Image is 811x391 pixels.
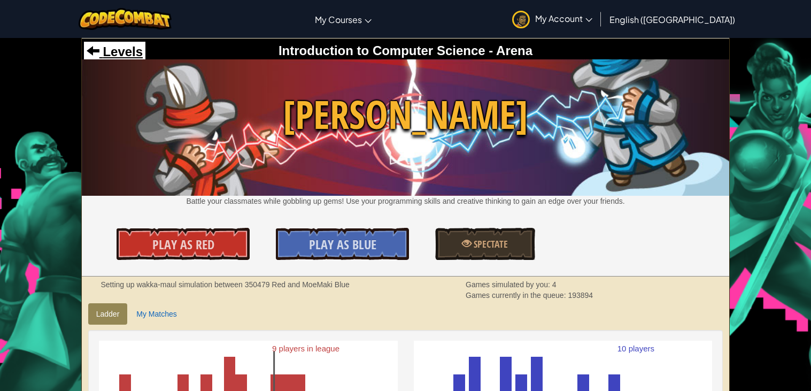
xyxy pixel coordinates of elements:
[88,303,128,325] a: Ladder
[609,14,735,25] span: English ([GEOGRAPHIC_DATA])
[435,228,535,260] a: Spectate
[485,43,532,58] span: - Arena
[535,13,592,24] span: My Account
[128,303,184,325] a: My Matches
[472,237,508,251] span: Spectate
[507,2,598,36] a: My Account
[79,8,172,30] img: CodeCombat logo
[315,14,362,25] span: My Courses
[272,344,339,353] text: 9 players in league
[466,280,552,289] span: Games simulated by you:
[568,291,593,300] span: 193894
[512,11,530,28] img: avatar
[466,291,568,300] span: Games currently in the queue:
[152,236,214,253] span: Play As Red
[309,236,376,253] span: Play As Blue
[617,344,654,353] text: 10 players
[279,43,485,58] span: Introduction to Computer Science
[101,280,350,289] strong: Setting up wakka-maul simulation between 350479 Red and MoeMaki Blue
[310,5,377,34] a: My Courses
[99,44,143,59] span: Levels
[82,59,730,196] img: Wakka Maul
[87,44,143,59] a: Levels
[82,87,730,142] span: [PERSON_NAME]
[552,280,557,289] span: 4
[604,5,740,34] a: English ([GEOGRAPHIC_DATA])
[82,196,730,206] p: Battle your classmates while gobbling up gems! Use your programming skills and creative thinking ...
